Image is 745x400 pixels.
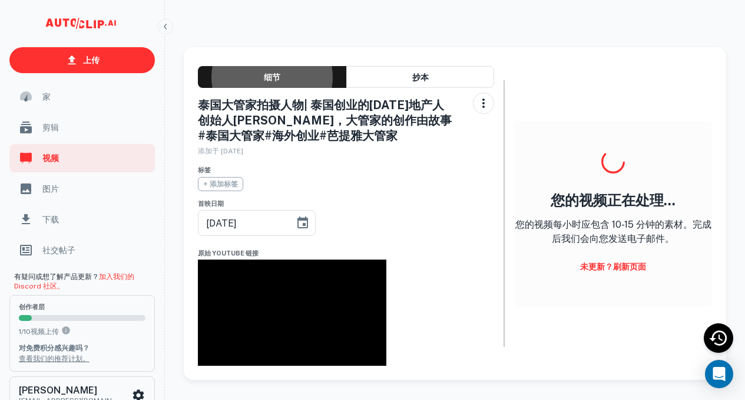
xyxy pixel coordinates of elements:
button: 选择日期，所选日期为 2023 年 7 月 29 日 [291,211,314,235]
font: 社交帖子 [42,245,75,255]
font: 图片 [42,184,59,194]
font: 添加于 [198,147,219,155]
font: [PERSON_NAME] [19,385,97,396]
a: 家 [9,83,155,111]
font: 抄本 [412,73,429,82]
button: 未更新？刷新页面 [575,255,651,277]
a: 图片 [9,175,155,203]
font: 下载 [42,215,59,224]
button: 细节 [198,66,346,88]
font: 您的视频正在处理... [551,192,676,208]
iframe: 泰国大管家人物采访 | 泰国创业的22年地产人创始人王楠，大管家的创由故事#泰国大管家#海外创业#芭提雅大管家 [198,260,386,366]
font: 1 [19,327,21,336]
font: + 添加 [203,180,224,188]
a: 查看我们的推荐计划。 [19,355,90,363]
button: 抄本 [346,66,495,88]
font: 视频上传 [31,327,59,336]
font: 10 [24,327,31,336]
a: 社交帖子 [9,236,155,264]
a: 剪辑 [9,113,155,142]
font: 细节 [264,73,280,82]
font: 视频 [42,153,59,163]
font: 未更新？刷新页面 [580,263,646,272]
font: 对免费积分感兴趣吗？ [19,344,90,352]
font: 泰国大管家拍摄人物| 泰国创业的[DATE]地产人创始人[PERSON_NAME]，大管家的创作由故事#泰国大管家#海外创业#芭提雅大管家 [198,98,452,143]
svg: 您在创作者层级每月可上传 10 个视频。升级即可上传更多视频。 [61,326,71,335]
a: 视频 [9,144,155,172]
font: 原始 YouTube 链接 [198,250,259,257]
font: 首映日期 [198,200,224,207]
font: 您的视频每小时应包含 10-15 分钟的素材。完成后我们会向您发送电子邮件。 [515,219,711,244]
div: 最近活动 [704,323,733,353]
input: 月/日/年 [198,206,286,240]
font: 层 [38,303,45,310]
font: 上传 [83,55,100,65]
font: 剪辑 [42,123,59,132]
font: 家 [42,92,51,101]
font: 标签 [198,166,211,173]
button: 创作者层1/10视频上传您在创作者层级每月可上传 10 个视频。升级即可上传更多视频。对免费积分感兴趣吗？查看我们的推荐计划。 [9,295,155,372]
a: 下载 [9,205,155,234]
div: 打开 Intercom Messenger [705,360,733,388]
font: 标签 [224,180,238,188]
font: / [21,327,24,336]
font: 有疑问或想了解产品更新？ [14,273,99,281]
font: 创作者 [19,303,38,310]
a: 上传 [9,47,155,73]
font: [DATE] [221,147,243,155]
